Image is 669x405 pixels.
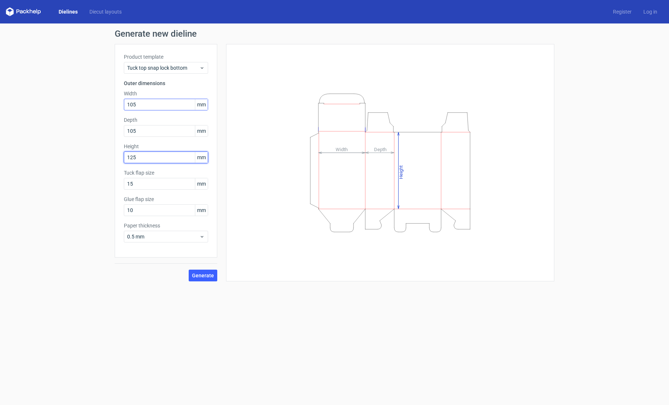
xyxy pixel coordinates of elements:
a: Register [607,8,637,15]
tspan: Width [336,146,348,152]
h1: Generate new dieline [115,29,554,38]
label: Paper thickness [124,222,208,229]
label: Height [124,143,208,150]
label: Glue flap size [124,196,208,203]
span: mm [195,125,208,136]
label: Width [124,90,208,97]
span: Generate [192,273,214,278]
span: mm [195,178,208,189]
tspan: Height [398,165,404,179]
a: Dielines [53,8,84,15]
span: 0.5 mm [127,233,199,240]
span: Tuck top snap lock bottom [127,64,199,72]
span: mm [195,205,208,216]
button: Generate [189,270,217,281]
label: Product template [124,53,208,61]
label: Depth [124,116,208,124]
a: Diecut layouts [84,8,127,15]
span: mm [195,99,208,110]
label: Tuck flap size [124,169,208,176]
tspan: Depth [374,146,387,152]
h3: Outer dimensions [124,80,208,87]
a: Log in [637,8,663,15]
span: mm [195,152,208,163]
